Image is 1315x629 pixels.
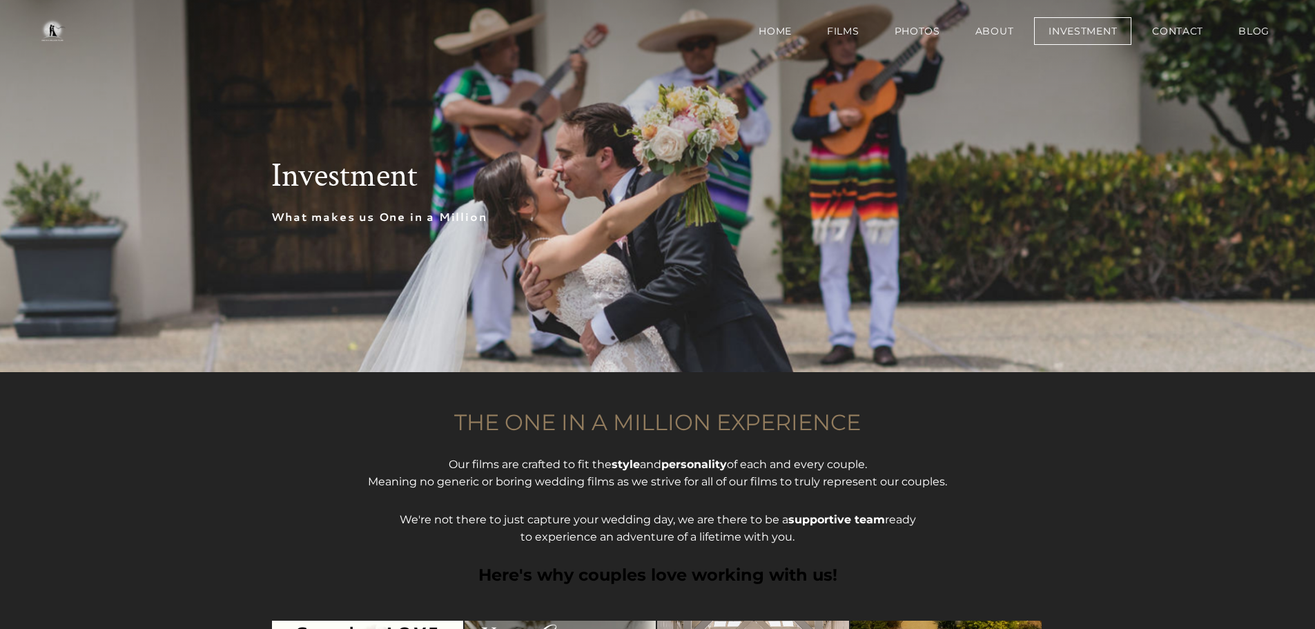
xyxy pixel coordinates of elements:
font: THE ONE IN A MILLION EXPERIENCE [454,409,861,436]
a: Photos [880,17,955,45]
a: Investment [1034,17,1131,45]
strong: style [612,458,640,471]
a: Films [812,17,874,45]
a: Contact [1138,17,1218,45]
a: BLOG [1224,17,1284,45]
a: Home [744,17,806,45]
a: About [961,17,1029,45]
strong: personality [661,458,727,471]
font: What makes us One in a Million [271,209,487,224]
strong: supportive team [788,513,885,526]
img: One in a Million Films | Los Angeles Wedding Videographer [28,17,77,45]
font: We're not there to just capture your wedding day, we are there to be a ready to experience an adv... [400,513,916,543]
font: Here's why couples love working with us! [478,565,837,585]
font: Investment [271,154,418,197]
font: Our films are crafted to fit the and of each and every couple. Meaning no generic or boring weddi... [368,458,947,488]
